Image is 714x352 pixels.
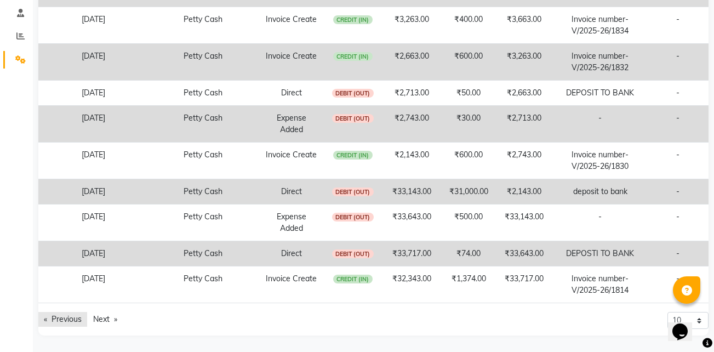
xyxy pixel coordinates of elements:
[258,7,325,44] td: Invoice Create
[148,44,258,81] td: Petty Cash
[668,308,703,341] iframe: chat widget
[38,241,148,266] td: [DATE]
[148,179,258,205] td: Petty Cash
[38,266,148,303] td: [DATE]
[332,249,374,258] span: DEBIT (OUT)
[333,52,373,61] span: CREDIT (IN)
[380,205,442,241] td: ₹33,643.00
[148,143,258,179] td: Petty Cash
[258,179,325,205] td: Direct
[380,44,442,81] td: ₹2,663.00
[647,179,709,205] td: -
[380,106,442,143] td: ₹2,743.00
[380,266,442,303] td: ₹32,343.00
[553,81,647,106] td: DEPOSIT TO BANK
[332,213,374,222] span: DEBIT (OUT)
[380,179,442,205] td: ₹33,143.00
[332,89,374,98] span: DEBIT (OUT)
[647,81,709,106] td: -
[647,44,709,81] td: -
[258,44,325,81] td: Invoice Create
[553,241,647,266] td: DEPOSTI TO BANK
[380,81,442,106] td: ₹2,713.00
[647,241,709,266] td: -
[443,241,495,266] td: ₹74.00
[38,44,148,81] td: [DATE]
[495,205,553,241] td: ₹33,143.00
[443,266,495,303] td: ₹1,374.00
[148,241,258,266] td: Petty Cash
[38,106,148,143] td: [DATE]
[148,7,258,44] td: Petty Cash
[647,7,709,44] td: -
[38,81,148,106] td: [DATE]
[647,106,709,143] td: -
[148,81,258,106] td: Petty Cash
[647,205,709,241] td: -
[38,205,148,241] td: [DATE]
[258,106,325,143] td: Expense Added
[495,241,553,266] td: ₹33,643.00
[332,114,374,123] span: DEBIT (OUT)
[38,179,148,205] td: [DATE]
[553,205,647,241] td: -
[88,312,123,327] a: Next
[443,44,495,81] td: ₹600.00
[258,81,325,106] td: Direct
[38,7,148,44] td: [DATE]
[495,44,553,81] td: ₹3,263.00
[333,151,373,160] span: CREDIT (IN)
[495,143,553,179] td: ₹2,743.00
[332,188,374,196] span: DEBIT (OUT)
[38,143,148,179] td: [DATE]
[443,106,495,143] td: ₹30.00
[553,179,647,205] td: deposit to bank
[443,143,495,179] td: ₹600.00
[380,241,442,266] td: ₹33,717.00
[443,7,495,44] td: ₹400.00
[258,143,325,179] td: Invoice Create
[443,205,495,241] td: ₹500.00
[258,266,325,303] td: Invoice Create
[495,81,553,106] td: ₹2,663.00
[443,81,495,106] td: ₹50.00
[380,143,442,179] td: ₹2,143.00
[258,241,325,266] td: Direct
[333,275,373,283] span: CREDIT (IN)
[553,7,647,44] td: Invoice number- V/2025-26/1834
[495,106,553,143] td: ₹2,713.00
[495,7,553,44] td: ₹3,663.00
[495,266,553,303] td: ₹33,717.00
[148,106,258,143] td: Petty Cash
[553,106,647,143] td: -
[258,205,325,241] td: Expense Added
[647,266,709,303] td: -
[553,266,647,303] td: Invoice number- V/2025-26/1814
[380,7,442,44] td: ₹3,263.00
[38,312,365,327] nav: Pagination
[647,143,709,179] td: -
[148,205,258,241] td: Petty Cash
[148,266,258,303] td: Petty Cash
[495,179,553,205] td: ₹2,143.00
[443,179,495,205] td: ₹31,000.00
[333,15,373,24] span: CREDIT (IN)
[553,44,647,81] td: Invoice number- V/2025-26/1832
[553,143,647,179] td: Invoice number- V/2025-26/1830
[38,312,87,327] a: Previous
